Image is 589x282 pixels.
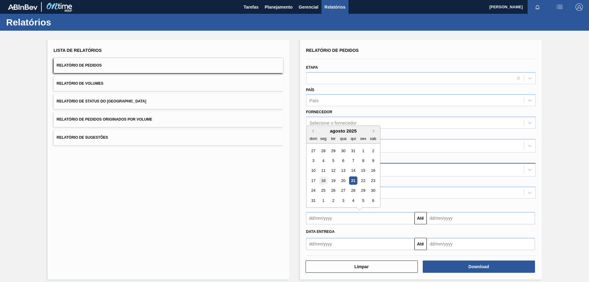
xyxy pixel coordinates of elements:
div: País [310,98,319,103]
div: Choose sexta-feira, 8 de agosto de 2025 [359,156,367,165]
span: Relatório de Sugestões [57,135,108,140]
label: Fornecedor [306,110,332,114]
div: Choose segunda-feira, 4 de agosto de 2025 [319,156,327,165]
div: Choose terça-feira, 12 de agosto de 2025 [329,167,337,175]
div: agosto 2025 [306,128,380,133]
div: Choose domingo, 27 de julho de 2025 [309,147,318,155]
div: Choose quinta-feira, 21 de agosto de 2025 [349,176,357,185]
input: dd/mm/yyyy [427,212,535,224]
span: Lista de Relatórios [54,48,102,53]
button: Relatório de Sugestões [54,130,283,145]
div: ter [329,134,337,143]
div: Choose quarta-feira, 3 de setembro de 2025 [339,196,347,205]
button: Notificações [528,3,547,11]
label: País [306,88,314,92]
button: Previous Month [310,129,314,133]
div: Choose sexta-feira, 1 de agosto de 2025 [359,147,367,155]
button: Até [414,238,427,250]
div: Choose terça-feira, 19 de agosto de 2025 [329,176,337,185]
div: sex [359,134,367,143]
button: Next Month [373,129,377,133]
span: Relatório de Pedidos [306,48,359,53]
button: Relatório de Volumes [54,76,283,91]
div: qua [339,134,347,143]
img: userActions [556,3,563,11]
span: Relatório de Status do [GEOGRAPHIC_DATA] [57,99,146,103]
span: Data entrega [306,230,335,234]
button: Relatório de Pedidos [54,58,283,73]
div: Choose quinta-feira, 7 de agosto de 2025 [349,156,357,165]
button: Relatório de Status do [GEOGRAPHIC_DATA] [54,94,283,109]
div: Choose sábado, 9 de agosto de 2025 [369,156,377,165]
input: dd/mm/yyyy [427,238,535,250]
div: seg [319,134,327,143]
div: Choose sábado, 2 de agosto de 2025 [369,147,377,155]
div: Choose sábado, 23 de agosto de 2025 [369,176,377,185]
div: Selecione o fornecedor [310,120,357,126]
div: Choose segunda-feira, 11 de agosto de 2025 [319,167,327,175]
h1: Relatórios [6,19,115,26]
span: Relatório de Pedidos [57,63,102,68]
span: Relatório de Volumes [57,81,103,86]
div: Choose segunda-feira, 1 de setembro de 2025 [319,196,327,205]
div: Choose sexta-feira, 22 de agosto de 2025 [359,176,367,185]
div: Choose domingo, 24 de agosto de 2025 [309,187,318,195]
div: Choose quinta-feira, 14 de agosto de 2025 [349,167,357,175]
div: qui [349,134,357,143]
div: Choose quinta-feira, 4 de setembro de 2025 [349,196,357,205]
div: Choose segunda-feira, 28 de julho de 2025 [319,147,327,155]
div: month 2025-08 [308,146,378,206]
span: Relatórios [325,3,345,11]
div: Choose domingo, 10 de agosto de 2025 [309,167,318,175]
div: Choose domingo, 3 de agosto de 2025 [309,156,318,165]
div: Choose segunda-feira, 25 de agosto de 2025 [319,187,327,195]
div: Choose segunda-feira, 18 de agosto de 2025 [319,176,327,185]
div: Choose terça-feira, 29 de julho de 2025 [329,147,337,155]
div: Choose quinta-feira, 31 de julho de 2025 [349,147,357,155]
div: Choose quarta-feira, 30 de julho de 2025 [339,147,347,155]
div: Choose quarta-feira, 13 de agosto de 2025 [339,167,347,175]
div: Choose sábado, 30 de agosto de 2025 [369,187,377,195]
div: Choose sexta-feira, 15 de agosto de 2025 [359,167,367,175]
button: Download [423,261,535,273]
div: Choose sexta-feira, 5 de setembro de 2025 [359,196,367,205]
div: Choose sábado, 16 de agosto de 2025 [369,167,377,175]
div: Choose quarta-feira, 20 de agosto de 2025 [339,176,347,185]
label: Etapa [306,65,318,70]
div: Choose quarta-feira, 27 de agosto de 2025 [339,187,347,195]
div: Choose terça-feira, 5 de agosto de 2025 [329,156,337,165]
button: Até [414,212,427,224]
div: Choose sexta-feira, 29 de agosto de 2025 [359,187,367,195]
input: dd/mm/yyyy [306,212,414,224]
div: Choose domingo, 31 de agosto de 2025 [309,196,318,205]
button: Limpar [306,261,418,273]
img: Logout [576,3,583,11]
span: Planejamento [265,3,293,11]
span: Gerencial [299,3,318,11]
div: Choose quarta-feira, 6 de agosto de 2025 [339,156,347,165]
button: Relatório de Pedidos Originados por Volume [54,112,283,127]
div: Choose domingo, 17 de agosto de 2025 [309,176,318,185]
input: dd/mm/yyyy [306,238,414,250]
div: Choose terça-feira, 26 de agosto de 2025 [329,187,337,195]
div: dom [309,134,318,143]
span: Relatório de Pedidos Originados por Volume [57,117,152,122]
span: Tarefas [244,3,259,11]
div: sab [369,134,377,143]
div: Choose sábado, 6 de setembro de 2025 [369,196,377,205]
div: Choose terça-feira, 2 de setembro de 2025 [329,196,337,205]
div: Choose quinta-feira, 28 de agosto de 2025 [349,187,357,195]
img: TNhmsLtSVTkK8tSr43FrP2fwEKptu5GPRR3wAAAABJRU5ErkJggg== [8,4,37,10]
